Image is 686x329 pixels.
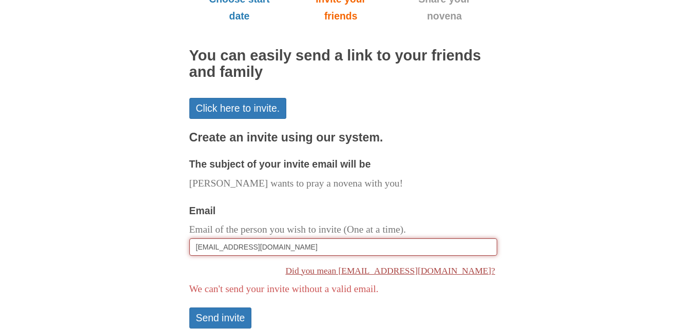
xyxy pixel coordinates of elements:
h3: Create an invite using our system. [189,131,497,145]
h2: You can easily send a link to your friends and family [189,48,497,80]
p: Email of the person you wish to invite (One at a time). [189,221,497,238]
span: We can't send your invite without a valid email. [189,283,379,294]
a: Click here to invite. [189,98,287,119]
label: The subject of your invite email will be [189,156,371,173]
label: Email [189,202,216,219]
button: Send invite [189,307,252,328]
input: Email [189,238,497,256]
a: Did you mean [EMAIL_ADDRESS][DOMAIN_NAME]? [189,260,497,281]
p: [PERSON_NAME] wants to pray a novena with you! [189,175,497,192]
